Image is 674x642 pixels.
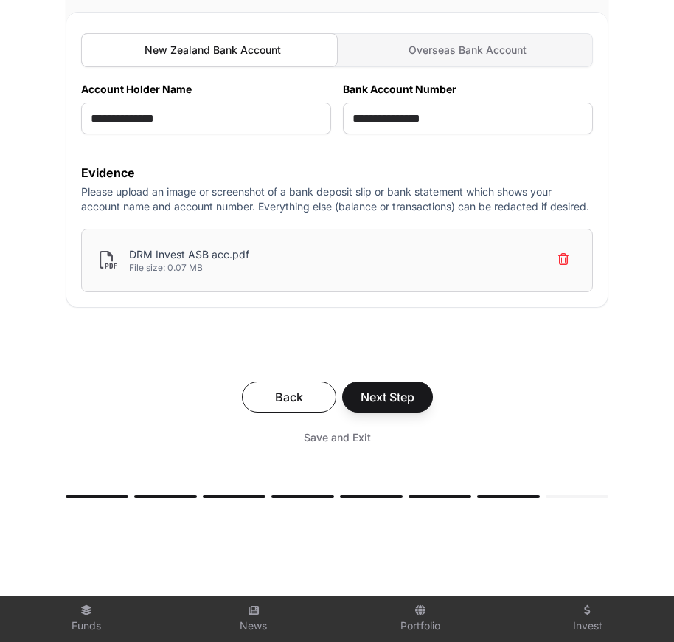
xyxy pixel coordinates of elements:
[9,599,164,639] a: Funds
[260,388,318,406] span: Back
[343,82,593,97] label: Bank Account Number
[81,164,593,182] label: Evidence
[361,388,414,406] span: Next Step
[342,382,433,413] button: Next Step
[129,247,249,274] div: DRM Invest ASB acc.pdf
[81,82,331,97] label: Account Holder Name
[176,599,332,639] a: News
[242,382,336,413] button: Back
[304,430,371,445] span: Save and Exit
[510,599,666,639] a: Invest
[129,247,249,262] p: DRM Invest ASB acc.pdf
[409,43,527,58] span: Overseas Bank Account
[129,262,249,274] p: File size: 0.07 MB
[600,571,674,642] iframe: Chat Widget
[81,184,593,214] p: Please upload an image or screenshot of a bank deposit slip or bank statement which shows your ac...
[343,599,498,639] a: Portfolio
[286,424,389,451] button: Save and Exit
